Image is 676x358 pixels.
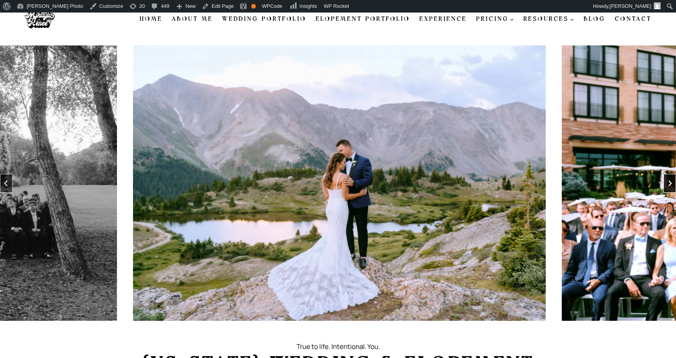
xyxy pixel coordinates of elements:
[327,325,331,329] button: Go to slide 3
[352,325,356,329] button: Go to slide 7
[251,4,256,9] div: OK
[311,11,415,27] a: Elopement Portfolio
[133,45,546,321] li: 1 of 8
[339,325,343,329] button: Go to slide 5
[333,325,337,329] button: Go to slide 4
[358,325,362,329] button: Go to slide 8
[519,11,579,27] button: Child menu of RESOURCES
[610,11,656,27] a: Contact
[609,3,651,9] span: [PERSON_NAME]
[471,11,519,27] button: Child menu of PRICING
[579,11,610,27] a: Blog
[314,325,318,329] button: Go to slide 1
[167,11,218,27] a: About Me
[345,325,349,329] button: Go to slide 6
[415,11,471,27] a: Experience
[135,11,167,27] a: Home
[135,11,656,27] nav: Primary Navigation
[300,3,317,9] span: Insights
[95,341,581,352] p: True to life. Intentional. You.
[20,5,59,33] img: Mikayla Renee Photo
[663,174,676,193] button: Next slide
[218,11,311,27] a: Wedding Portfolio
[320,325,324,329] button: Go to slide 2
